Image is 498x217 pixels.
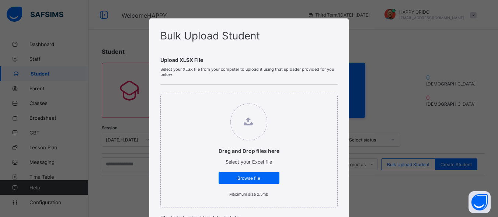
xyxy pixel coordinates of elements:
button: Open asap [469,191,491,213]
span: Select your XLSX file from your computer to upload it using that uploader provided for you below [160,67,337,77]
span: Select your Excel file [226,159,272,165]
span: Browse file [224,175,274,181]
small: Maximum size 2.5mb [229,192,268,197]
p: Drag and Drop files here [219,148,279,154]
span: Bulk Upload Student [160,29,260,42]
span: Upload XLSX File [160,57,337,63]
